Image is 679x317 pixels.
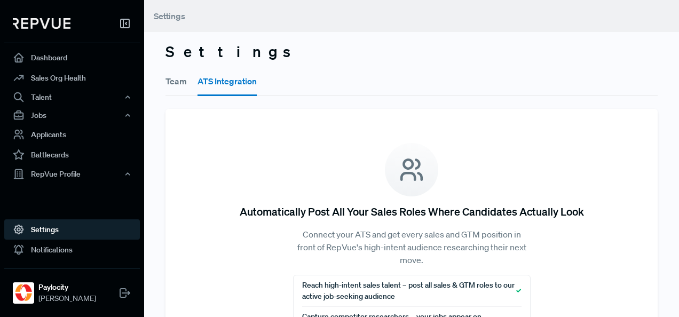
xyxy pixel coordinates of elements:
[165,43,658,61] h3: Settings
[38,293,96,304] span: [PERSON_NAME]
[4,106,140,124] button: Jobs
[198,66,257,96] button: ATS Integration
[4,240,140,260] a: Notifications
[13,18,70,29] img: RepVue
[4,145,140,165] a: Battlecards
[4,219,140,240] a: Settings
[154,11,185,21] span: Settings
[4,88,140,106] button: Talent
[302,280,516,302] span: Reach high-intent sales talent – post all sales & GTM roles to our active job-seeking audience
[4,47,140,68] a: Dashboard
[38,282,96,293] strong: Paylocity
[4,165,140,183] button: RepVue Profile
[4,68,140,88] a: Sales Org Health
[293,228,531,266] p: Connect your ATS and get every sales and GTM position in front of RepVue's high-intent audience r...
[4,268,140,308] a: PaylocityPaylocity[PERSON_NAME]
[15,284,32,302] img: Paylocity
[4,124,140,145] a: Applicants
[240,205,584,218] h5: Automatically Post All Your Sales Roles Where Candidates Actually Look
[165,66,187,96] button: Team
